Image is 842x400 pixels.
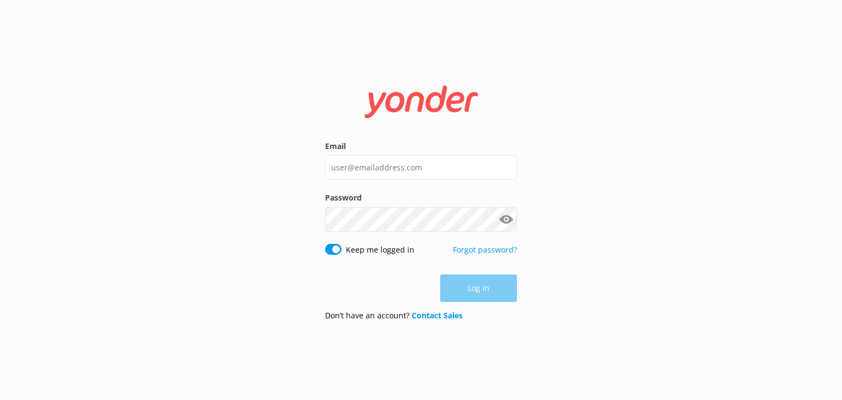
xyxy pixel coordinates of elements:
label: Email [325,140,517,152]
label: Password [325,192,517,204]
a: Forgot password? [453,244,517,255]
a: Contact Sales [412,310,463,321]
input: user@emailaddress.com [325,155,517,180]
label: Keep me logged in [346,244,414,256]
button: Show password [495,208,517,230]
p: Don’t have an account? [325,310,463,322]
